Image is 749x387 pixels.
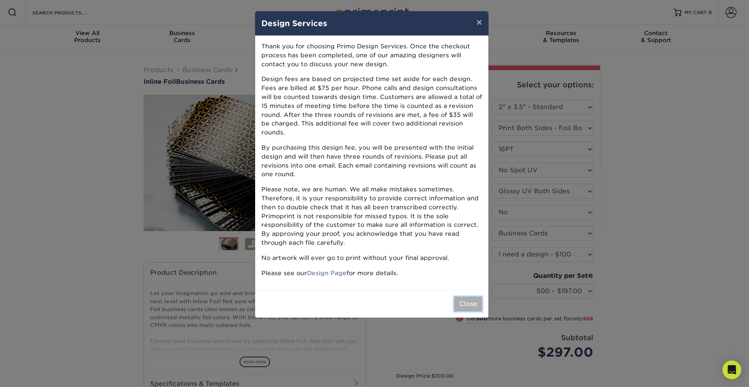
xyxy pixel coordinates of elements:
[307,269,346,277] a: Design Page
[722,360,741,379] div: Open Intercom Messenger
[261,42,482,69] p: Thank you for choosing Primo Design Services. Once the checkout process has been completed, one o...
[470,11,488,33] button: ×
[454,297,482,311] button: Close
[261,254,482,263] p: No artwork will ever go to print without your final approval.
[261,75,482,137] p: Design fees are based on projected time set aside for each design. Fees are billed at $75 per hou...
[261,269,482,278] p: Please see our for more details.
[261,185,482,247] p: Please note, we are human. We all make mistakes sometimes. Therefore, it is your responsibility t...
[261,18,482,29] h4: Design Services
[261,143,482,179] p: By purchasing this design fee, you will be presented with the initial design and will then have t...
